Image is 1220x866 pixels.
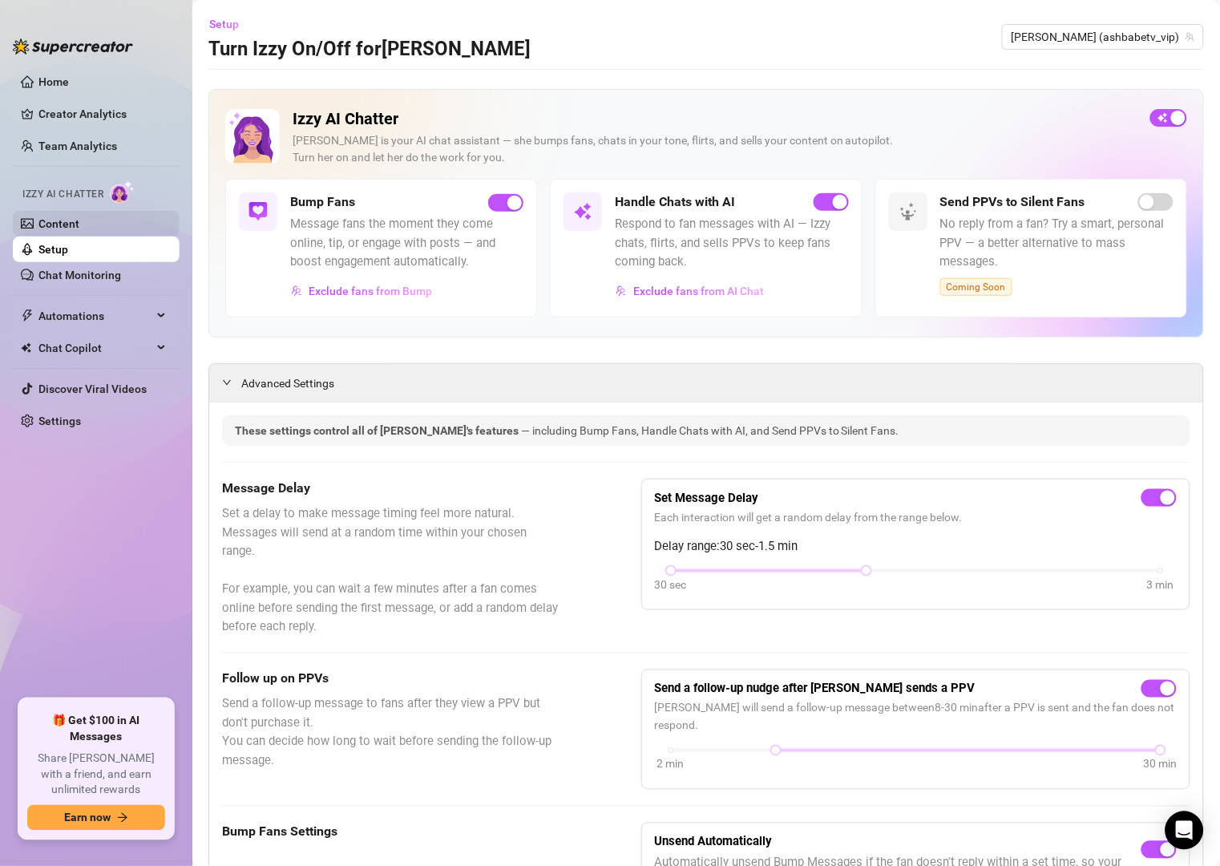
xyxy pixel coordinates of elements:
span: Each interaction will get a random delay from the range below. [655,508,1177,526]
img: svg%3e [616,285,627,297]
div: 2 min [657,755,685,773]
span: team [1186,32,1195,42]
div: 30 sec [655,576,687,593]
span: Message fans the moment they come online, tip, or engage with posts — and boost engagement automa... [290,215,523,272]
span: Exclude fans from Bump [309,285,432,297]
button: Exclude fans from Bump [290,278,433,304]
img: svg%3e [573,202,592,221]
a: Creator Analytics [38,101,167,127]
h3: Turn Izzy On/Off for [PERSON_NAME] [208,37,531,63]
img: svg%3e [899,202,918,221]
a: Setup [38,243,68,256]
span: Set a delay to make message timing feel more natural. Messages will send at a random time within ... [222,504,561,637]
button: Exclude fans from AI Chat [615,278,765,304]
span: expanded [222,378,232,387]
img: Chat Copilot [21,342,31,354]
span: No reply from a fan? Try a smart, personal PPV — a better alternative to mass messages. [940,215,1174,272]
strong: Send a follow-up nudge after [PERSON_NAME] sends a PPV [655,682,976,696]
span: Delay range: 30 sec - 1.5 min [655,537,1177,556]
div: expanded [222,374,241,391]
span: Chat Copilot [38,335,152,361]
span: arrow-right [117,812,128,824]
img: AI Chatter [110,180,135,204]
h5: Send PPVs to Silent Fans [940,192,1085,212]
a: Content [38,217,79,230]
a: Home [38,75,69,88]
span: Coming Soon [940,278,1012,296]
img: svg%3e [248,202,268,221]
div: [PERSON_NAME] is your AI chat assistant — she bumps fans, chats in your tone, flirts, and sells y... [293,132,1137,166]
span: Share [PERSON_NAME] with a friend, and earn unlimited rewards [27,751,165,799]
span: Setup [209,18,239,30]
img: svg%3e [291,285,302,297]
strong: Set Message Delay [655,491,759,505]
h5: Bump Fans [290,192,355,212]
span: Izzy AI Chatter [22,187,103,202]
div: Open Intercom Messenger [1165,811,1204,850]
button: Earn nowarrow-right [27,805,165,831]
span: Vip Ashley (ashbabetv_vip) [1012,25,1194,49]
div: 3 min [1147,576,1174,593]
span: These settings control all of [PERSON_NAME]'s features [235,424,521,437]
img: logo-BBDzfeDw.svg [13,38,133,55]
h5: Message Delay [222,479,561,498]
span: Advanced Settings [241,374,334,392]
span: 🎁 Get $100 in AI Messages [27,714,165,745]
span: Earn now [64,811,111,824]
span: Automations [38,303,152,329]
a: Settings [38,415,81,427]
span: Exclude fans from AI Chat [633,285,764,297]
h5: Follow up on PPVs [222,670,561,689]
div: 30 min [1144,755,1178,773]
h2: Izzy AI Chatter [293,109,1137,129]
a: Discover Viral Videos [38,382,147,395]
strong: Unsend Automatically [655,835,773,849]
h5: Bump Fans Settings [222,823,561,842]
a: Team Analytics [38,140,117,152]
img: Izzy AI Chatter [225,109,280,164]
span: [PERSON_NAME] will send a follow-up message between 8 - 30 min after a PPV is sent and the fan do... [655,699,1177,734]
button: Setup [208,11,252,37]
span: Respond to fan messages with AI — Izzy chats, flirts, and sells PPVs to keep fans coming back. [615,215,848,272]
span: thunderbolt [21,310,34,322]
span: — including Bump Fans, Handle Chats with AI, and Send PPVs to Silent Fans. [521,424,899,437]
h5: Handle Chats with AI [615,192,735,212]
span: Send a follow-up message to fans after they view a PPV but don't purchase it. You can decide how ... [222,695,561,771]
a: Chat Monitoring [38,269,121,281]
